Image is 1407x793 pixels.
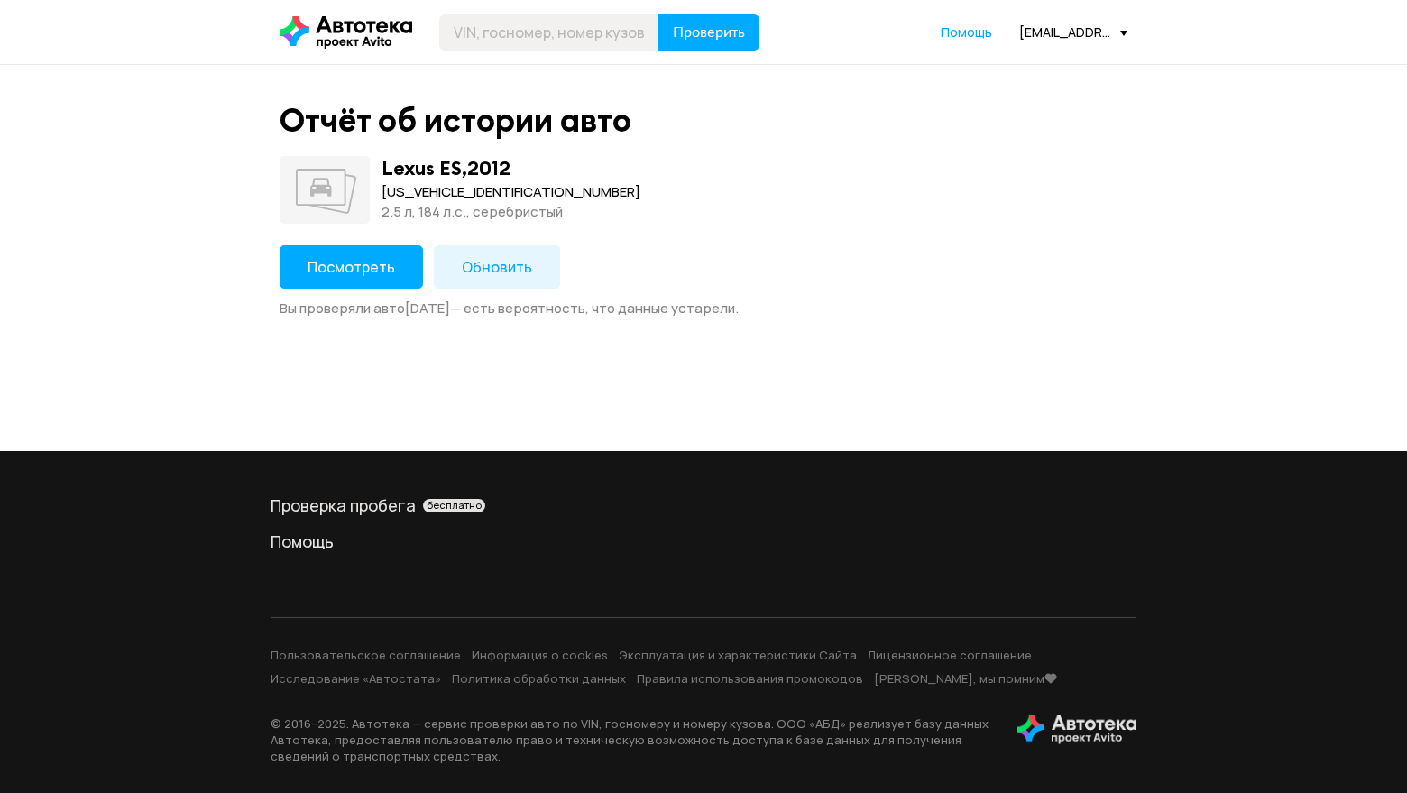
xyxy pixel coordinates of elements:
[427,499,482,512] span: бесплатно
[462,257,532,277] span: Обновить
[1017,715,1136,744] img: tWS6KzJlK1XUpy65r7uaHVIs4JI6Dha8Nraz9T2hA03BhoCc4MtbvZCxBLwJIh+mQSIAkLBJpqMoKVdP8sONaFJLCz6I0+pu7...
[271,670,441,687] a: Исследование «Автостата»
[439,14,659,51] input: VIN, госномер, номер кузова
[280,300,1127,318] div: Вы проверяли авто [DATE] — есть вероятность, что данные устарели.
[308,257,395,277] span: Посмотреть
[452,670,626,687] a: Политика обработки данных
[271,494,1136,516] a: Проверка пробегабесплатно
[271,647,461,663] a: Пользовательское соглашение
[382,202,640,222] div: 2.5 л, 184 л.c., серебристый
[280,245,423,289] button: Посмотреть
[941,23,992,41] a: Помощь
[434,245,560,289] button: Обновить
[637,670,863,687] a: Правила использования промокодов
[874,670,1057,687] a: [PERSON_NAME], мы помним
[280,101,631,140] div: Отчёт об истории авто
[658,14,759,51] button: Проверить
[271,494,1136,516] div: Проверка пробега
[1019,23,1127,41] div: [EMAIL_ADDRESS][DOMAIN_NAME]
[382,182,640,202] div: [US_VEHICLE_IDENTIFICATION_NUMBER]
[271,530,1136,552] a: Помощь
[472,647,608,663] a: Информация о cookies
[619,647,857,663] a: Эксплуатация и характеристики Сайта
[271,715,989,764] p: © 2016– 2025 . Автотека — сервис проверки авто по VIN, госномеру и номеру кузова. ООО «АБД» реали...
[382,156,510,180] div: Lexus ES , 2012
[868,647,1032,663] a: Лицензионное соглашение
[673,25,745,40] span: Проверить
